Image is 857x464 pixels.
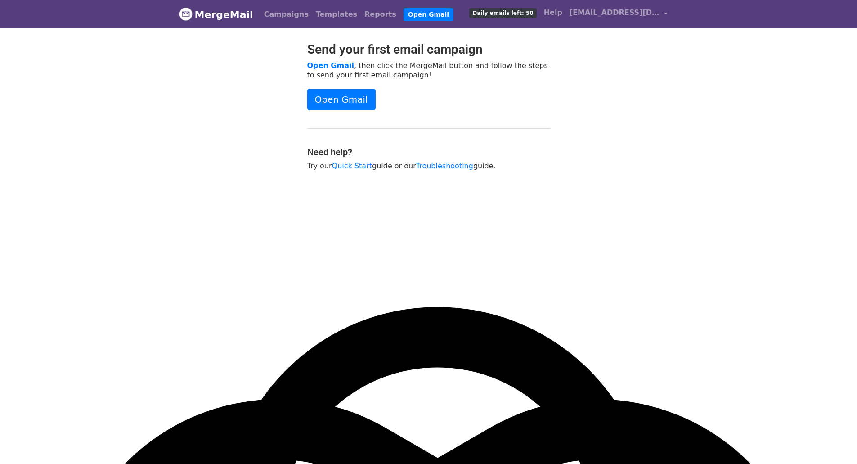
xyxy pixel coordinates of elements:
a: Daily emails left: 50 [466,4,540,22]
h4: Need help? [307,147,550,158]
a: Open Gmail [404,8,453,21]
span: Daily emails left: 50 [469,8,536,18]
a: Troubleshooting [416,162,473,170]
h2: Send your first email campaign [307,42,550,57]
a: Open Gmail [307,89,376,110]
a: [EMAIL_ADDRESS][DOMAIN_NAME] [566,4,671,25]
span: [EMAIL_ADDRESS][DOMAIN_NAME] [570,7,660,18]
p: Try our guide or our guide. [307,161,550,171]
a: Reports [361,5,400,23]
a: MergeMail [179,5,253,24]
a: Templates [312,5,361,23]
a: Help [540,4,566,22]
a: Campaigns [260,5,312,23]
img: MergeMail logo [179,7,193,21]
a: Open Gmail [307,61,354,70]
p: , then click the MergeMail button and follow the steps to send your first email campaign! [307,61,550,80]
a: Quick Start [332,162,372,170]
iframe: Chat Widget [812,421,857,464]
